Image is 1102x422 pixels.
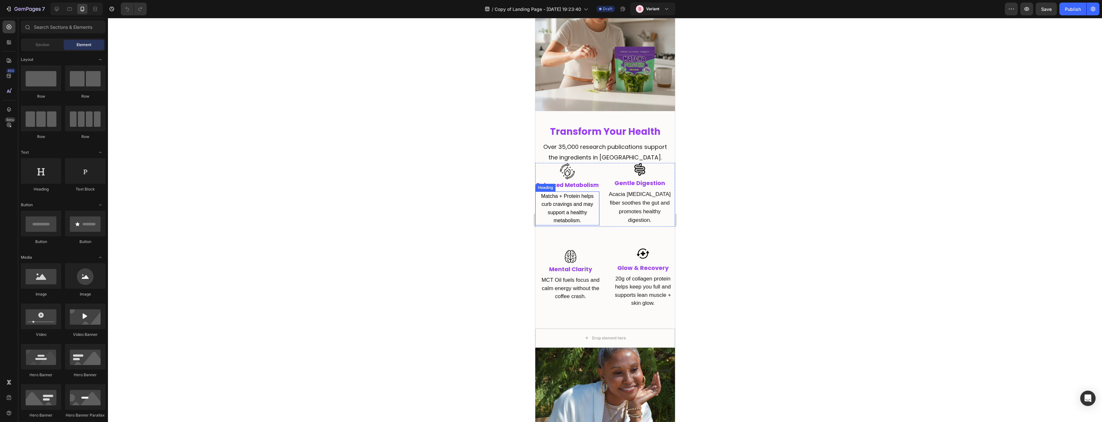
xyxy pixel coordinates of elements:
[65,412,105,418] div: Hero Banner Parallax
[1059,3,1086,15] button: Publish
[36,42,49,48] span: Section
[121,3,147,15] div: Undo/Redo
[65,134,105,140] div: Row
[646,6,659,12] h3: Variant
[21,202,33,208] span: Button
[21,372,61,378] div: Hero Banner
[65,332,105,337] div: Video Banner
[21,93,61,99] div: Row
[65,372,105,378] div: Hero Banner
[95,200,105,210] span: Toggle open
[1036,3,1057,15] button: Save
[21,20,105,33] input: Search Sections & Elements
[65,291,105,297] div: Image
[65,93,105,99] div: Row
[21,239,61,245] div: Button
[535,18,675,422] iframe: Design area
[77,42,91,48] span: Element
[65,186,105,192] div: Text Block
[5,117,15,122] div: Beta
[638,6,641,12] p: B
[21,57,33,62] span: Layout
[1041,6,1052,12] span: Save
[95,147,105,158] span: Toggle open
[6,68,15,73] div: 450
[603,6,613,12] span: Draft
[21,412,61,418] div: Hero Banner
[630,3,675,15] button: BVariant
[3,3,48,15] button: 7
[42,5,45,13] p: 7
[65,239,105,245] div: Button
[21,255,32,260] span: Media
[21,291,61,297] div: Image
[1065,6,1081,12] div: Publish
[21,134,61,140] div: Row
[95,54,105,65] span: Toggle open
[495,6,581,12] span: Copy of Landing Page - [DATE] 19:23:40
[21,150,29,155] span: Text
[95,252,105,263] span: Toggle open
[21,186,61,192] div: Heading
[1080,391,1096,406] div: Open Intercom Messenger
[492,6,493,12] span: /
[21,332,61,337] div: Video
